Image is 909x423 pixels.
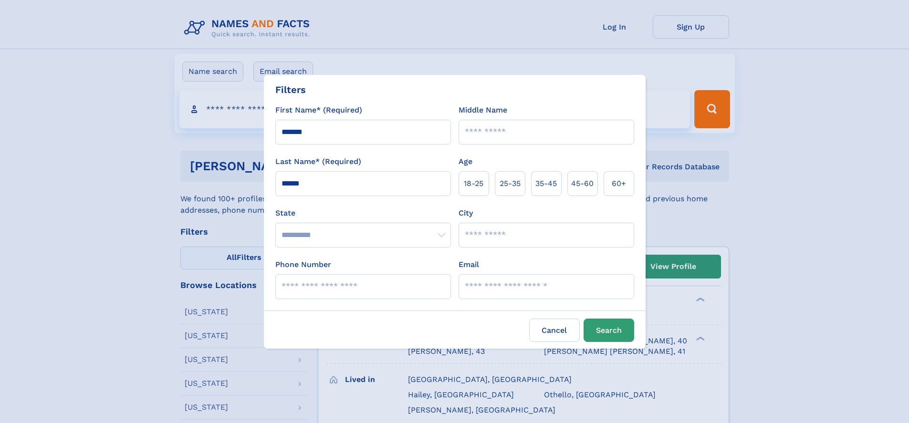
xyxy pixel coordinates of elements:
span: 25‑35 [500,178,521,189]
label: Last Name* (Required) [275,156,361,167]
label: First Name* (Required) [275,104,362,116]
span: 35‑45 [535,178,557,189]
div: Filters [275,83,306,97]
label: Phone Number [275,259,331,270]
label: Middle Name [459,104,507,116]
label: City [459,207,473,219]
span: 60+ [612,178,626,189]
label: Age [459,156,472,167]
label: Cancel [529,319,580,342]
span: 18‑25 [464,178,483,189]
label: State [275,207,451,219]
label: Email [459,259,479,270]
span: 45‑60 [571,178,594,189]
button: Search [584,319,634,342]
